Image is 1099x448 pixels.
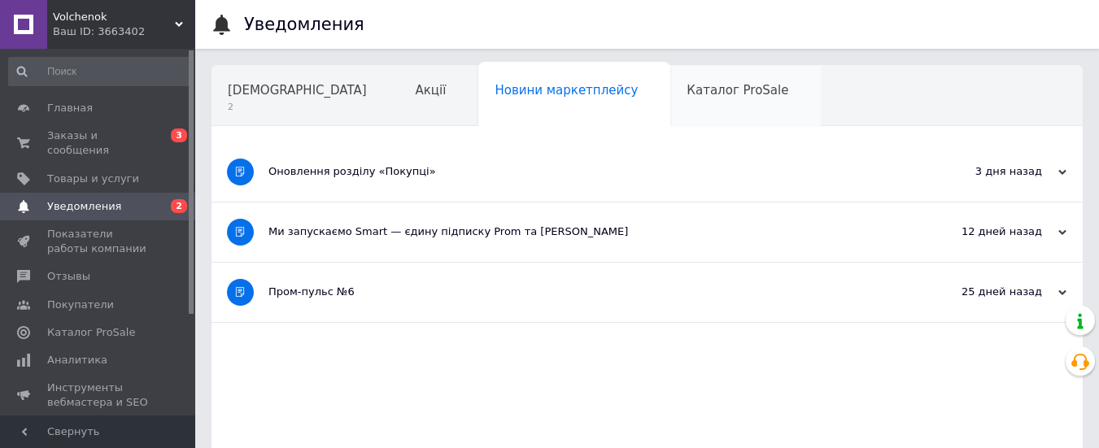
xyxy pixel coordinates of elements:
span: Акції [416,83,447,98]
span: Товары и услуги [47,172,139,186]
span: Показатели работы компании [47,227,150,256]
div: Оновлення розділу «Покупці» [268,164,904,179]
div: Пром-пульс №6 [268,285,904,299]
div: 3 дня назад [904,164,1066,179]
span: Уведомления [47,199,121,214]
span: Инструменты вебмастера и SEO [47,381,150,410]
span: Volchenok [53,10,175,24]
span: [DEMOGRAPHIC_DATA] [228,83,367,98]
span: 2 [228,101,367,113]
div: 25 дней назад [904,285,1066,299]
input: Поиск [8,57,192,86]
span: Покупатели [47,298,114,312]
span: Главная [47,101,93,115]
span: Каталог ProSale [687,83,788,98]
span: 3 [171,128,187,142]
div: 12 дней назад [904,224,1066,239]
span: Аналитика [47,353,107,368]
div: Ваш ID: 3663402 [53,24,195,39]
span: Заказы и сообщения [47,128,150,158]
span: Каталог ProSale [47,325,135,340]
span: Новини маркетплейсу [495,83,638,98]
span: Отзывы [47,269,90,284]
h1: Уведомления [244,15,364,34]
div: Ми запускаємо Smart — єдину підписку Prom та [PERSON_NAME] [268,224,904,239]
span: 2 [171,199,187,213]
